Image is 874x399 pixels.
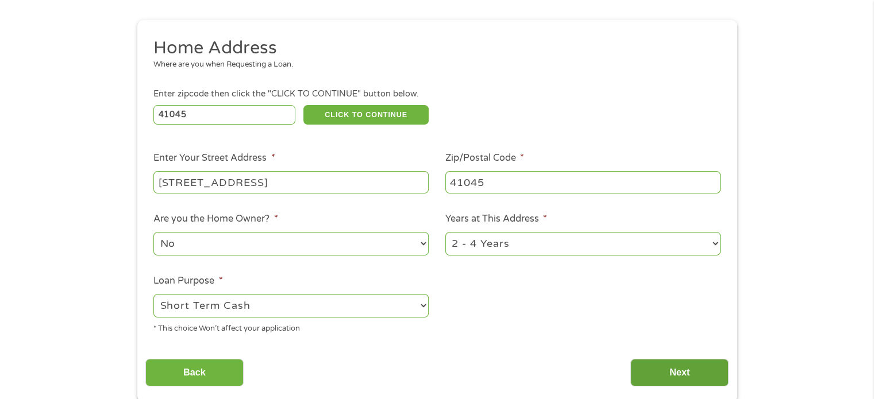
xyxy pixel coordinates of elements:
[153,88,720,100] div: Enter zipcode then click the "CLICK TO CONTINUE" button below.
[445,152,524,164] label: Zip/Postal Code
[153,105,295,125] input: Enter Zipcode (e.g 01510)
[153,37,712,60] h2: Home Address
[153,59,712,71] div: Where are you when Requesting a Loan.
[153,152,275,164] label: Enter Your Street Address
[630,359,729,387] input: Next
[303,105,429,125] button: CLICK TO CONTINUE
[145,359,244,387] input: Back
[153,171,429,193] input: 1 Main Street
[153,319,429,335] div: * This choice Won’t affect your application
[153,275,222,287] label: Loan Purpose
[445,213,547,225] label: Years at This Address
[153,213,278,225] label: Are you the Home Owner?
